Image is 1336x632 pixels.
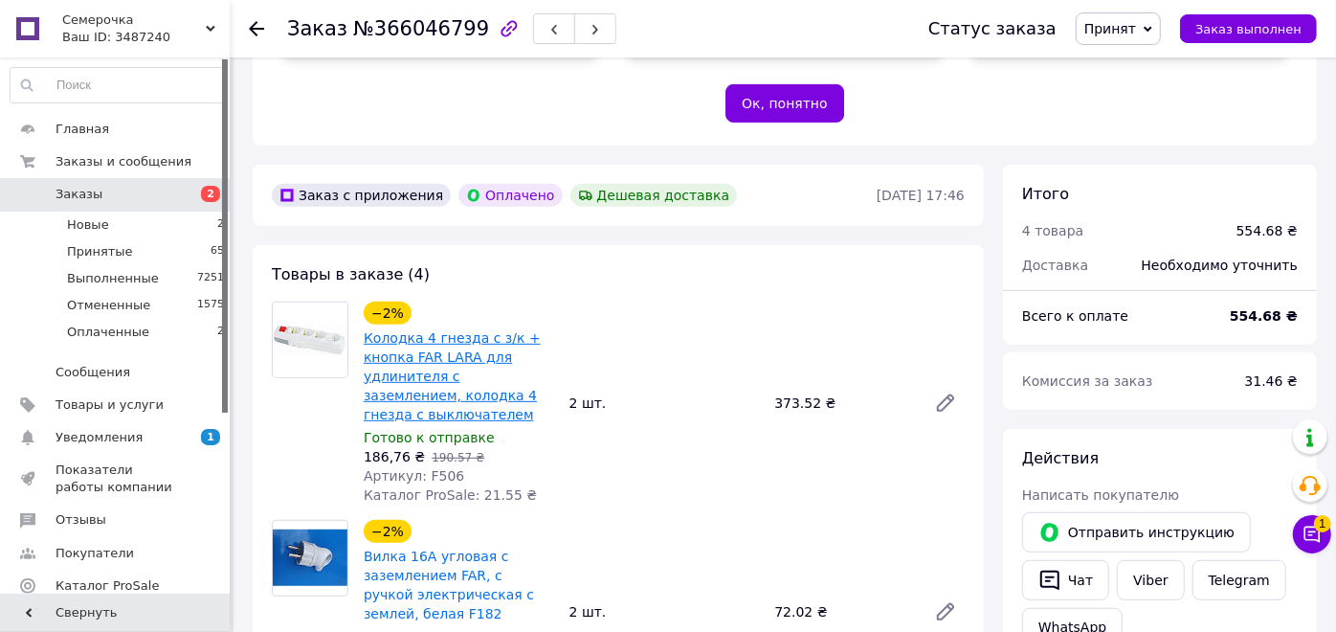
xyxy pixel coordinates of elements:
[364,449,425,464] span: 186,76 ₴
[67,297,150,314] span: Отмененные
[364,302,412,325] div: −2%
[1314,515,1331,532] span: 1
[570,184,738,207] div: Дешевая доставка
[1022,373,1153,389] span: Комиссия за заказ
[1180,14,1317,43] button: Заказ выполнен
[1195,22,1302,36] span: Заказ выполнен
[56,429,143,446] span: Уведомления
[211,243,224,260] span: 65
[67,324,149,341] span: Оплаченные
[1022,512,1251,553] button: Отправить инструкцию
[1117,560,1184,600] a: Viber
[1022,258,1088,273] span: Доставка
[62,29,230,46] div: Ваш ID: 3487240
[56,153,191,170] span: Заказы и сообщения
[67,270,159,287] span: Выполненные
[201,429,220,445] span: 1
[11,68,225,102] input: Поиск
[458,184,562,207] div: Оплачено
[272,265,430,283] span: Товары в заказе (4)
[56,121,109,138] span: Главная
[273,303,347,377] img: Колодка 4 гнезда c з/к + кнопка FAR LARA для удлинителя с заземлением, колодка 4 гнезда с выключа...
[1192,560,1286,600] a: Telegram
[287,17,347,40] span: Заказ
[67,216,109,234] span: Новые
[249,19,264,38] div: Вернуться назад
[432,451,484,464] span: 190.57 ₴
[1130,244,1309,286] div: Необходимо уточнить
[62,11,206,29] span: Семерочка
[1022,223,1083,238] span: 4 товара
[353,17,489,40] span: №366046799
[1084,21,1136,36] span: Принят
[272,184,451,207] div: Заказ с приложения
[1230,308,1298,324] b: 554.68 ₴
[217,324,224,341] span: 2
[928,19,1057,38] div: Статус заказа
[56,511,106,529] span: Отзывы
[562,390,768,417] div: 2 шт.
[56,186,102,203] span: Заказы
[1245,373,1298,389] span: 31.46 ₴
[1022,560,1109,600] button: Чат
[364,430,495,445] span: Готово к отправке
[197,270,224,287] span: 7251
[1022,487,1179,503] span: Написать покупателю
[56,462,177,496] span: Показатели работы компании
[1022,185,1069,203] span: Итого
[273,530,347,586] img: Вилка 16А угловая с заземлением FAR, с ручкой электрическая с землей, белая F182
[767,390,919,417] div: 373.52 ₴
[56,545,134,562] span: Покупатели
[364,468,464,484] span: Артикул: F506
[364,487,537,503] span: Каталог ProSale: 21.55 ₴
[877,188,965,203] time: [DATE] 17:46
[1022,449,1099,467] span: Действия
[364,330,541,422] a: Колодка 4 гнезда c з/к + кнопка FAR LARA для удлинителя с заземлением, колодка 4 гнезда с выключа...
[725,84,844,123] button: Ок, понятно
[767,598,919,625] div: 72.02 ₴
[562,598,768,625] div: 2 шт.
[197,297,224,314] span: 1575
[217,216,224,234] span: 2
[1236,221,1298,240] div: 554.68 ₴
[56,577,159,595] span: Каталог ProSale
[926,593,965,631] a: Редактировать
[1022,308,1128,324] span: Всего к оплате
[364,549,534,621] a: Вилка 16А угловая с заземлением FAR, с ручкой электрическая с землей, белая F182
[926,384,965,422] a: Редактировать
[201,186,220,202] span: 2
[56,364,130,381] span: Сообщения
[67,243,133,260] span: Принятые
[1293,515,1331,553] button: Чат с покупателем1
[364,520,412,543] div: −2%
[56,396,164,414] span: Товары и услуги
